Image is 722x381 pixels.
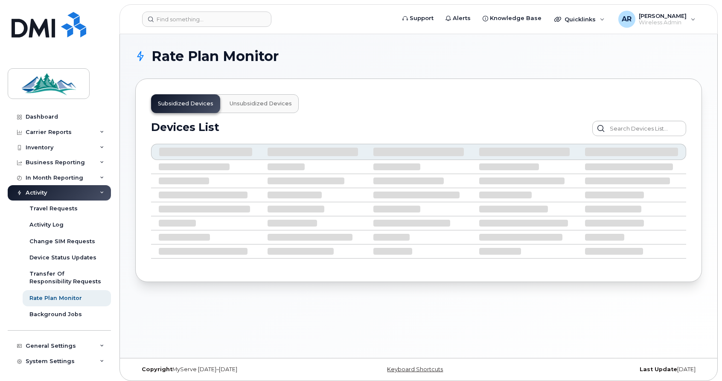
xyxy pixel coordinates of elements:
[640,366,677,372] strong: Last Update
[135,366,324,373] div: MyServe [DATE]–[DATE]
[513,366,702,373] div: [DATE]
[387,366,443,372] a: Keyboard Shortcuts
[151,121,219,144] h2: Devices List
[230,100,292,107] span: Unsubsidized devices
[151,50,279,63] span: Rate Plan Monitor
[142,366,172,372] strong: Copyright
[592,121,686,136] input: Search Devices List...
